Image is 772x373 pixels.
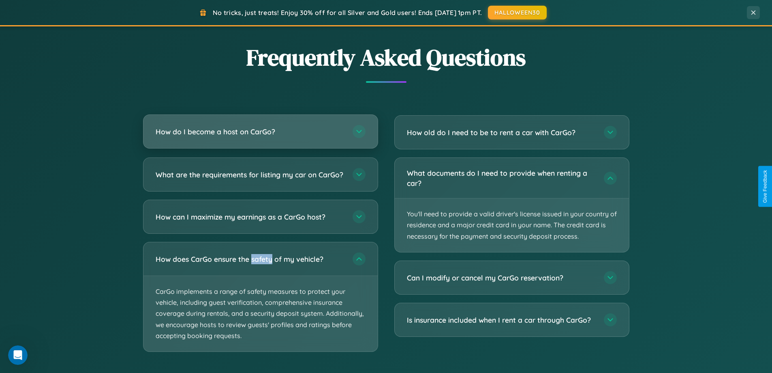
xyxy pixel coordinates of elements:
[156,254,344,264] h3: How does CarGo ensure the safety of my vehicle?
[8,345,28,365] iframe: Intercom live chat
[762,170,768,203] div: Give Feedback
[407,273,596,283] h3: Can I modify or cancel my CarGo reservation?
[213,9,482,17] span: No tricks, just treats! Enjoy 30% off for all Silver and Gold users! Ends [DATE] 1pm PT.
[156,212,344,222] h3: How can I maximize my earnings as a CarGo host?
[143,276,378,351] p: CarGo implements a range of safety measures to protect your vehicle, including guest verification...
[488,6,547,19] button: HALLOWEEN30
[395,198,629,252] p: You'll need to provide a valid driver's license issued in your country of residence and a major c...
[143,42,629,73] h2: Frequently Asked Questions
[156,127,344,137] h3: How do I become a host on CarGo?
[156,170,344,180] h3: What are the requirements for listing my car on CarGo?
[407,127,596,138] h3: How old do I need to be to rent a car with CarGo?
[407,315,596,325] h3: Is insurance included when I rent a car through CarGo?
[407,168,596,188] h3: What documents do I need to provide when renting a car?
